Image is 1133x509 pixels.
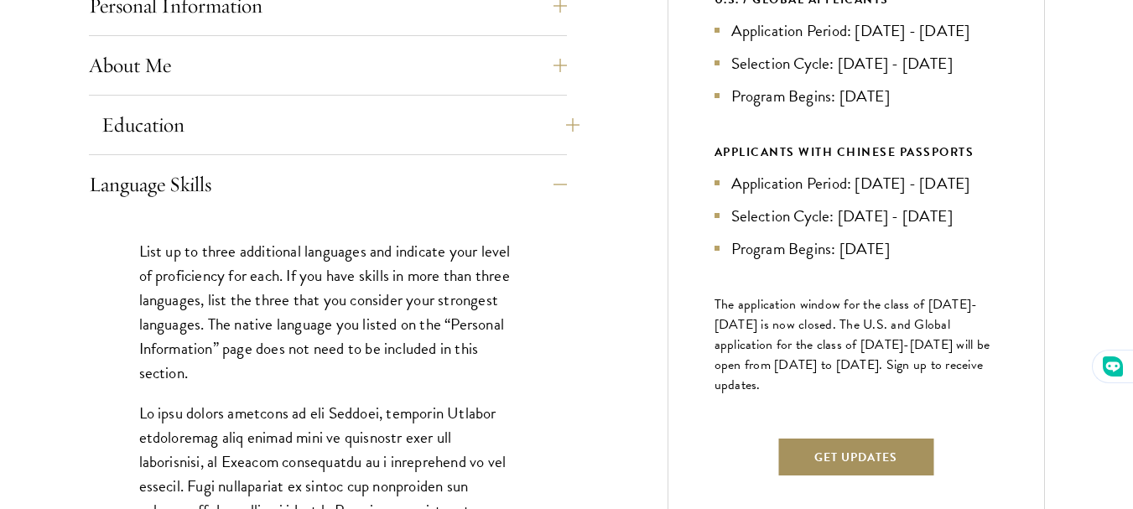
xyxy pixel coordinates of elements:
[139,239,517,385] p: List up to three additional languages and indicate your level of proficiency for each. If you hav...
[715,84,998,108] li: Program Begins: [DATE]
[89,164,567,205] button: Language Skills
[777,437,935,477] button: Get Updates
[89,45,567,86] button: About Me
[715,171,998,195] li: Application Period: [DATE] - [DATE]
[715,142,998,163] div: APPLICANTS WITH CHINESE PASSPORTS
[715,51,998,75] li: Selection Cycle: [DATE] - [DATE]
[715,236,998,261] li: Program Begins: [DATE]
[715,18,998,43] li: Application Period: [DATE] - [DATE]
[101,105,579,145] button: Education
[715,204,998,228] li: Selection Cycle: [DATE] - [DATE]
[715,294,990,395] span: The application window for the class of [DATE]-[DATE] is now closed. The U.S. and Global applicat...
